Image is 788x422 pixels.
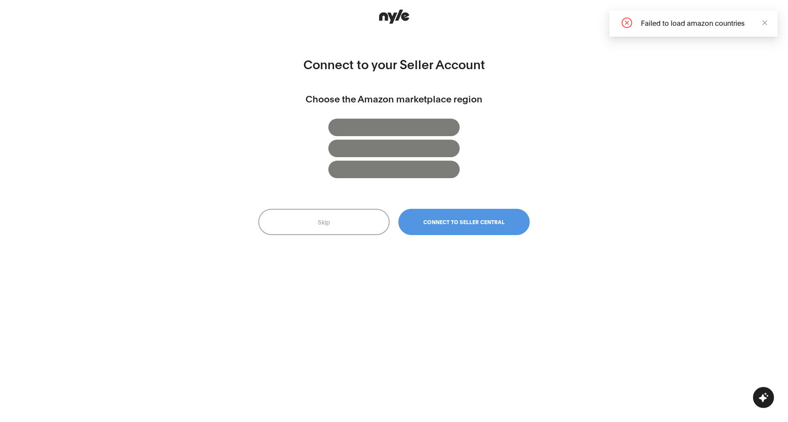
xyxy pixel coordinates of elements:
span: Connect to Seller Central [423,219,505,225]
h1: Connect to your Seller Account [303,54,485,74]
span: close [762,20,768,26]
button: Connect to Seller Central [398,209,530,235]
button: Skip [258,209,390,235]
h2: Choose the Amazon marketplace region [306,91,482,105]
span: close-circle [622,18,632,28]
div: Failed to load amazon countries [641,18,767,28]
